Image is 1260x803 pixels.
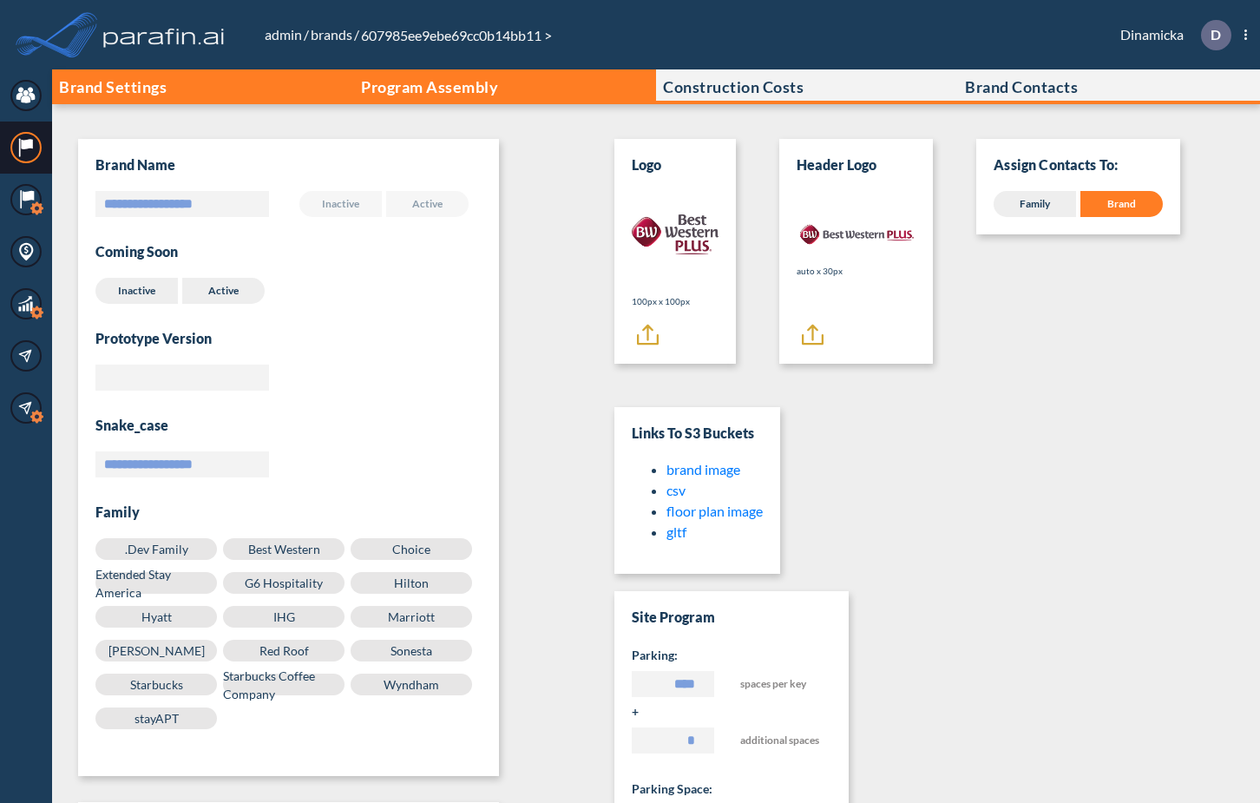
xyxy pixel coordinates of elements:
label: Inactive [299,191,382,217]
span: spaces per key [740,671,823,703]
h3: Brand Name [95,156,175,174]
label: Sonesta [351,640,472,661]
h5: + [632,703,831,721]
label: Marriott [351,606,472,628]
label: Hyatt [95,606,217,628]
a: brands [309,26,354,43]
img: Logo header [797,221,915,247]
div: Dinamicka [1094,20,1247,50]
a: admin [263,26,304,43]
span: 607985ee9ebe69cc0b14bb11 > [359,27,554,43]
label: Extended Stay America [95,572,217,594]
h3: Prototype Version [95,330,482,347]
label: Starbucks Coffee Company [223,674,345,695]
p: Construction Costs [663,78,804,95]
p: Brand Contacts [965,78,1078,95]
label: Best Western [223,538,345,560]
a: gltf [666,523,686,540]
h3: Coming Soon [95,243,178,260]
button: Brand Settings [52,69,354,104]
label: Choice [351,538,472,560]
h3: Family [95,504,482,521]
button: Brand Contacts [958,69,1260,104]
label: Active [182,278,265,304]
button: Construction Costs [656,69,958,104]
h3: Links to S3 Buckets [632,425,763,442]
label: Inactive [95,278,178,304]
div: Brand [1080,191,1163,217]
li: / [263,24,309,45]
label: Red Roof [223,640,345,661]
label: Hilton [351,572,472,594]
label: Starbucks [95,674,217,695]
img: logo [100,17,228,52]
a: brand image [666,461,740,477]
label: stayAPT [95,708,217,729]
p: auto x 30px [797,265,915,278]
label: .Dev Family [95,538,217,560]
p: Assign Contacts To: [994,156,1163,174]
h5: Parking space: [632,780,831,798]
li: / [309,24,359,45]
p: Program Assembly [361,78,498,95]
div: Family [994,191,1076,217]
label: IHG [223,606,345,628]
label: Active [386,191,469,217]
h3: Logo [632,156,661,174]
img: Logo [632,191,719,278]
p: Brand Settings [59,78,167,95]
a: csv [666,482,686,498]
h3: Site Program [632,609,831,626]
h3: Header Logo [797,156,876,174]
span: additional spaces [740,727,823,760]
p: D [1211,27,1221,43]
label: [PERSON_NAME] [95,640,217,661]
a: floor plan image [666,503,763,519]
h5: Parking: [632,647,831,664]
p: 100px x 100px [632,295,719,308]
button: Program Assembly [354,69,656,104]
label: Wyndham [351,674,472,695]
label: G6 Hospitality [223,572,345,594]
h3: snake_case [95,417,482,434]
